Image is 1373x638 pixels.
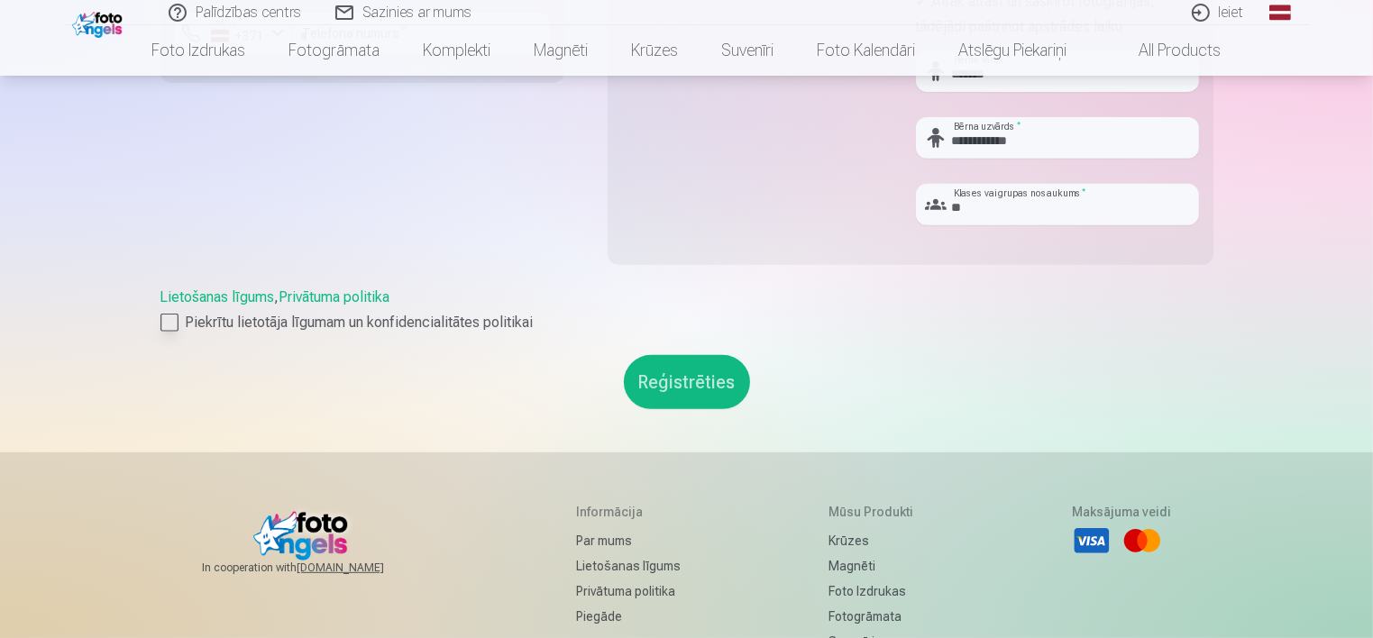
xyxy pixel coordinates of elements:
[576,503,681,521] h5: Informācija
[402,25,513,76] a: Komplekti
[72,7,127,38] img: /fa1
[700,25,796,76] a: Suvenīri
[576,579,681,604] a: Privātuma politika
[160,312,1213,333] label: Piekrītu lietotāja līgumam un konfidencialitātes politikai
[796,25,938,76] a: Foto kalendāri
[1072,503,1171,521] h5: Maksājuma veidi
[624,355,750,409] button: Reģistrēties
[938,25,1089,76] a: Atslēgu piekariņi
[1072,521,1112,561] li: Visa
[279,288,390,305] a: Privātuma politika
[1122,521,1162,561] li: Mastercard
[202,561,427,575] span: In cooperation with
[828,604,923,629] a: Fotogrāmata
[513,25,610,76] a: Magnēti
[268,25,402,76] a: Fotogrāmata
[576,604,681,629] a: Piegāde
[131,25,268,76] a: Foto izdrukas
[828,579,923,604] a: Foto izdrukas
[828,553,923,579] a: Magnēti
[160,287,1213,333] div: ,
[576,553,681,579] a: Lietošanas līgums
[828,528,923,553] a: Krūzes
[576,528,681,553] a: Par mums
[1089,25,1243,76] a: All products
[160,288,275,305] a: Lietošanas līgums
[610,25,700,76] a: Krūzes
[828,503,923,521] h5: Mūsu produkti
[297,561,427,575] a: [DOMAIN_NAME]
